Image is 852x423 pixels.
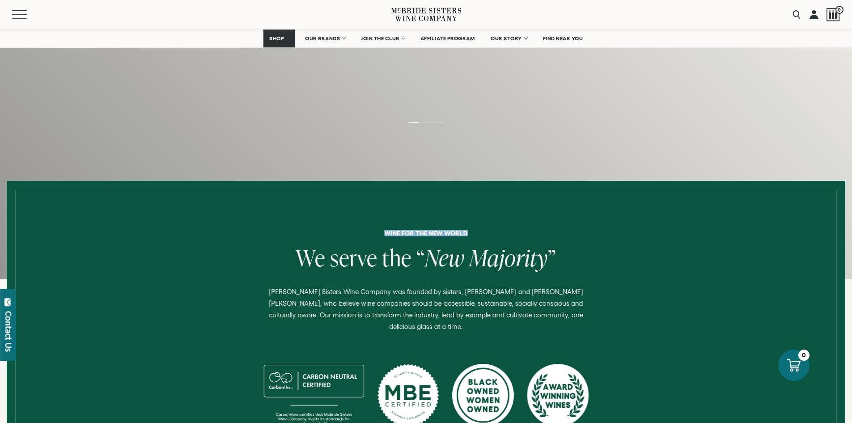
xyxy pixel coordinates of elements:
[415,30,481,47] a: AFFILIATE PROGRAM
[296,242,326,273] span: We
[305,35,340,42] span: OUR BRANDS
[421,122,431,123] li: Page dot 2
[491,35,522,42] span: OUR STORY
[361,35,399,42] span: JOIN THE CLUB
[269,35,284,42] span: SHOP
[382,242,412,273] span: the
[260,286,591,333] p: [PERSON_NAME] Sisters Wine Company was founded by sisters, [PERSON_NAME] and [PERSON_NAME] [PERSO...
[263,30,295,47] a: SHOP
[4,311,13,352] div: Contact Us
[12,10,44,19] button: Mobile Menu Trigger
[434,122,444,123] li: Page dot 3
[469,242,547,273] span: Majority
[420,35,475,42] span: AFFILIATE PROGRAM
[416,242,425,273] span: “
[485,30,533,47] a: OUR STORY
[409,122,419,123] li: Page dot 1
[543,35,583,42] span: FIND NEAR YOU
[81,230,772,236] h6: Wine for the new world
[425,242,465,273] span: New
[798,350,810,361] div: 0
[537,30,589,47] a: FIND NEAR YOU
[355,30,410,47] a: JOIN THE CLUB
[330,242,377,273] span: serve
[299,30,351,47] a: OUR BRANDS
[835,6,844,14] span: 0
[548,242,556,273] span: ”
